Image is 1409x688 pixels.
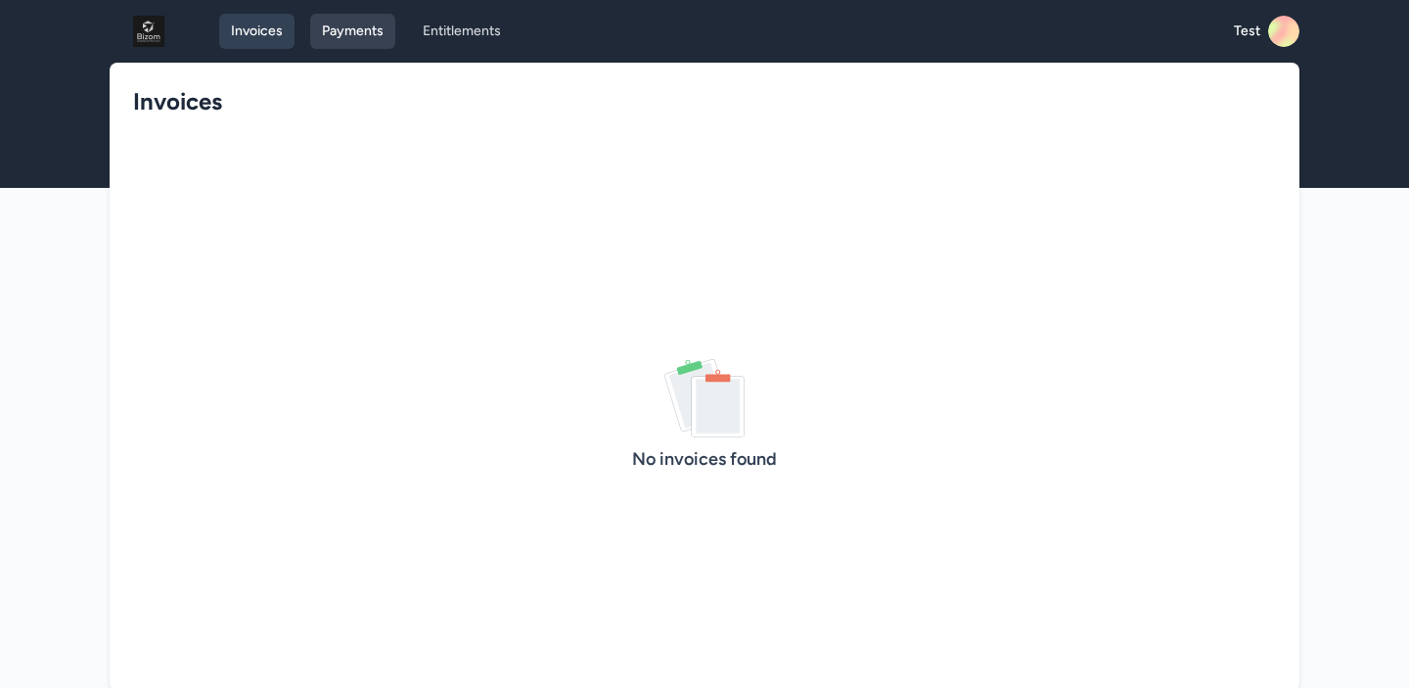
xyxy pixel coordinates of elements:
[117,16,180,47] img: logo_1750760261.jpeg
[1234,22,1260,41] span: Test
[310,14,395,49] a: Payments
[219,14,295,49] a: Invoices
[1234,16,1299,47] a: Test
[411,14,513,49] a: Entitlements
[632,445,777,473] p: No invoices found
[133,86,1260,117] h1: Invoices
